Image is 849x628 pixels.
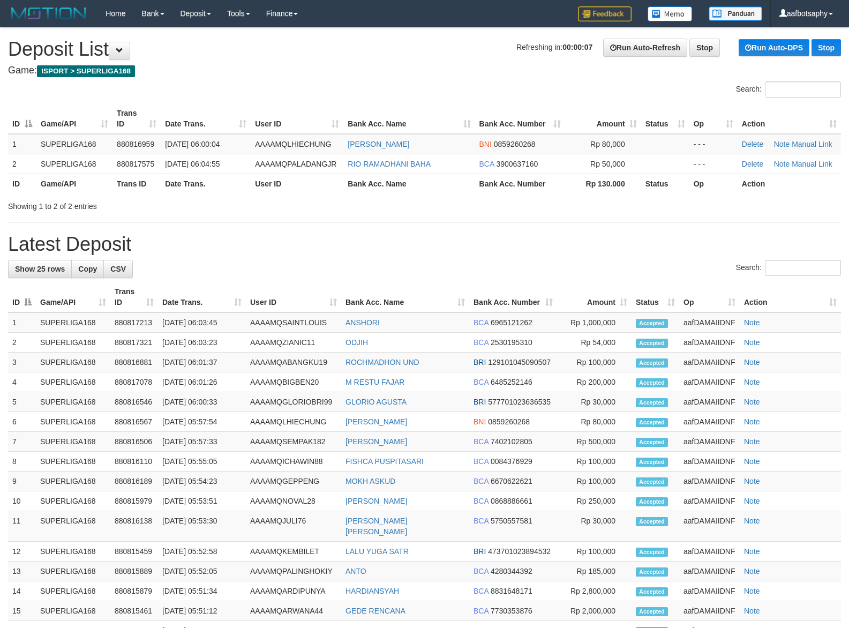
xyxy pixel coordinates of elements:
span: BRI [474,358,486,367]
th: Action [738,174,841,193]
th: Status: activate to sort column ascending [641,103,689,134]
td: Rp 500,000 [557,432,632,452]
span: Copy 0084376929 to clipboard [491,457,532,466]
td: 880816881 [110,353,158,372]
td: aafDAMAIIDNF [679,542,740,562]
strong: 00:00:07 [562,43,592,51]
span: BNI [479,140,492,148]
span: Copy 473701023894532 to clipboard [488,547,551,556]
td: AAAAMQNOVAL28 [246,491,341,511]
td: AAAAMQPALINGHOKIY [246,562,341,581]
span: Accepted [636,567,668,577]
td: 880816110 [110,452,158,472]
span: Copy 0859260268 to clipboard [488,417,530,426]
span: BCA [474,457,489,466]
th: Bank Acc. Name: activate to sort column ascending [341,282,469,312]
a: ODJIH [345,338,368,347]
span: BCA [474,318,489,327]
th: ID [8,174,36,193]
th: Op: activate to sort column ascending [679,282,740,312]
span: BCA [474,338,489,347]
span: BCA [474,378,489,386]
td: 12 [8,542,36,562]
th: Trans ID: activate to sort column ascending [110,282,158,312]
td: SUPERLIGA168 [36,562,110,581]
th: Bank Acc. Number: activate to sort column ascending [469,282,557,312]
span: 880817575 [117,160,154,168]
a: Note [744,398,760,406]
a: Manual Link [792,160,832,168]
a: [PERSON_NAME] [345,437,407,446]
a: Delete [742,140,763,148]
th: Action: activate to sort column ascending [740,282,841,312]
th: Game/API: activate to sort column ascending [36,103,112,134]
span: Copy 7730353876 to clipboard [491,607,532,615]
td: 1 [8,312,36,333]
span: Copy 129101045090507 to clipboard [488,358,551,367]
td: Rp 100,000 [557,472,632,491]
td: aafDAMAIIDNF [679,491,740,511]
td: [DATE] 05:57:54 [158,412,246,432]
a: Manual Link [792,140,832,148]
a: Copy [71,260,104,278]
td: 2 [8,154,36,174]
img: Button%20Memo.svg [648,6,693,21]
span: BNI [474,417,486,426]
span: Copy 0859260268 to clipboard [494,140,536,148]
td: 880816506 [110,432,158,452]
span: Accepted [636,607,668,616]
td: [DATE] 05:51:34 [158,581,246,601]
span: Copy 6965121262 to clipboard [491,318,532,327]
td: SUPERLIGA168 [36,412,110,432]
td: AAAAMQABANGKU19 [246,353,341,372]
td: AAAAMQGLORIOBRI99 [246,392,341,412]
td: aafDAMAIIDNF [679,333,740,353]
td: aafDAMAIIDNF [679,452,740,472]
td: aafDAMAIIDNF [679,392,740,412]
span: Copy 7402102805 to clipboard [491,437,532,446]
td: 880817213 [110,312,158,333]
span: Accepted [636,458,668,467]
td: Rp 100,000 [557,353,632,372]
td: [DATE] 05:52:05 [158,562,246,581]
td: SUPERLIGA168 [36,154,112,174]
td: AAAAMQJULI76 [246,511,341,542]
td: AAAAMQICHAWIN88 [246,452,341,472]
h1: Latest Deposit [8,234,841,255]
a: [PERSON_NAME] [PERSON_NAME] [345,517,407,536]
td: - - - [689,134,738,154]
td: SUPERLIGA168 [36,333,110,353]
td: SUPERLIGA168 [36,134,112,154]
td: AAAAMQKEMBILET [246,542,341,562]
th: Bank Acc. Name [343,174,475,193]
td: 11 [8,511,36,542]
td: Rp 250,000 [557,491,632,511]
td: SUPERLIGA168 [36,511,110,542]
a: Note [744,547,760,556]
td: 880815459 [110,542,158,562]
td: SUPERLIGA168 [36,601,110,621]
td: 3 [8,353,36,372]
span: Copy 5750557581 to clipboard [491,517,532,525]
input: Search: [765,260,841,276]
td: [DATE] 05:52:58 [158,542,246,562]
td: Rp 1,000,000 [557,312,632,333]
td: Rp 2,000,000 [557,601,632,621]
a: Stop [689,39,720,57]
td: Rp 54,000 [557,333,632,353]
a: LALU YUGA SATR [345,547,409,556]
td: SUPERLIGA168 [36,372,110,392]
a: Note [744,457,760,466]
td: SUPERLIGA168 [36,491,110,511]
a: Note [774,160,790,168]
td: 8 [8,452,36,472]
td: SUPERLIGA168 [36,452,110,472]
a: ANSHORI [345,318,380,327]
a: [PERSON_NAME] [345,497,407,505]
div: Showing 1 to 2 of 2 entries [8,197,345,212]
th: Op [689,174,738,193]
span: CSV [110,265,126,273]
a: GLORIO AGUSTA [345,398,407,406]
td: AAAAMQSEMPAK182 [246,432,341,452]
td: Rp 80,000 [557,412,632,432]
